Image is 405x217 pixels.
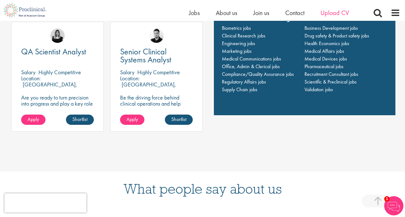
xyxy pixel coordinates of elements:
h3: Life Science Jobs: [222,9,388,21]
a: Business Development jobs [304,25,358,31]
p: Be the driving force behind clinical operations and help shape the future of pharma innovation. [120,94,193,119]
a: Medical Communications jobs [222,55,281,62]
span: Salary [21,68,36,76]
span: Apply [28,116,39,123]
img: Anderson Maldonado [149,28,164,43]
a: Apply [21,115,45,125]
a: Engineering jobs [222,40,255,47]
nav: Main navigation [222,24,388,93]
span: Senior Clinical Systems Analyst [120,46,171,65]
a: Regulatory Affairs jobs [222,78,266,85]
p: [GEOGRAPHIC_DATA], [GEOGRAPHIC_DATA] [21,81,77,94]
a: Shortlist [66,115,94,125]
a: Join us [253,9,269,17]
span: Apply [126,116,138,123]
p: Highly Competitive [38,68,81,76]
a: Biometrics jobs [222,25,251,31]
p: Are you ready to turn precision into progress and play a key role in shaping the future of pharma... [21,94,94,119]
span: Location: [21,75,41,82]
iframe: reCAPTCHA [4,193,86,213]
a: Compliance/Quality Assurance jobs [222,71,294,77]
span: Location: [120,75,140,82]
a: Senior Clinical Systems Analyst [120,48,193,64]
a: Pharmaceutical jobs [304,63,344,70]
a: Marketing jobs [222,48,252,54]
a: Health Economics jobs [304,40,349,47]
a: Office, Admin & Clerical jobs [222,63,280,70]
p: Highly Competitive [137,68,180,76]
a: Jobs [189,9,200,17]
a: QA Scientist Analyst [21,48,94,56]
a: About us [216,9,237,17]
a: Upload CV [320,9,349,17]
a: Apply [120,115,144,125]
a: Validation jobs [304,86,333,93]
span: Salary [120,68,134,76]
a: Supply Chain jobs [222,86,257,93]
img: Chatbot [384,196,403,215]
a: Contact [285,9,304,17]
a: Medical Affairs jobs [304,48,344,54]
span: 1 [384,196,390,202]
a: Drug safety & Product safety jobs [304,32,369,39]
a: Recruitment Consultant jobs [304,71,358,77]
img: Molly Colclough [50,28,65,43]
a: Scientific & Preclinical jobs [304,78,357,85]
span: QA Scientist Analyst [21,46,86,57]
a: Medical Devices jobs [304,55,347,62]
a: Clinical Research jobs [222,32,265,39]
p: [GEOGRAPHIC_DATA], [GEOGRAPHIC_DATA] [120,81,176,94]
a: Shortlist [165,115,193,125]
